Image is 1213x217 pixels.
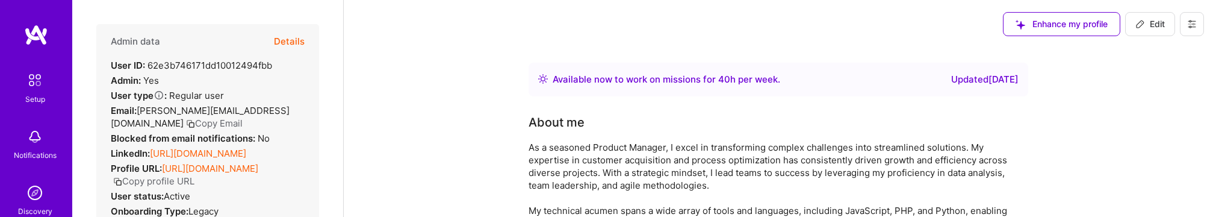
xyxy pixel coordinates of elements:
div: Regular user [111,89,224,102]
span: [PERSON_NAME][EMAIL_ADDRESS][DOMAIN_NAME] [111,105,290,129]
div: Setup [25,93,45,105]
button: Edit [1125,12,1175,36]
div: About me [529,113,585,131]
div: Yes [111,74,159,87]
button: Copy Email [186,117,243,130]
div: 62e3b746171dd10012494fbb [111,59,272,72]
div: Updated [DATE] [951,72,1019,87]
i: icon Copy [113,177,122,186]
i: icon Copy [186,119,195,128]
span: 40 [718,74,730,85]
strong: LinkedIn: [111,148,150,159]
a: [URL][DOMAIN_NAME] [150,148,246,159]
h4: Admin data [111,36,160,47]
button: Copy profile URL [113,175,194,187]
img: discovery [23,181,47,205]
div: Notifications [14,149,57,162]
i: Help [154,90,164,101]
span: Active [164,190,190,202]
img: setup [22,68,48,93]
strong: Blocked from email notifications: [111,133,258,144]
div: Available now to work on missions for h per week . [553,72,780,87]
strong: Email: [111,105,137,116]
strong: Onboarding Type: [111,206,188,217]
span: legacy [188,206,219,217]
div: No [111,132,270,145]
strong: User status: [111,190,164,202]
span: Edit [1135,18,1165,30]
a: [URL][DOMAIN_NAME] [162,163,258,174]
strong: User ID: [111,60,145,71]
img: bell [23,125,47,149]
img: logo [24,24,48,46]
img: Availability [538,74,548,84]
i: icon SuggestedTeams [1016,20,1025,30]
strong: Admin: [111,75,141,86]
strong: User type : [111,90,167,101]
button: Enhance my profile [1003,12,1120,36]
span: Enhance my profile [1016,18,1108,30]
button: Details [274,24,305,59]
strong: Profile URL: [111,163,162,174]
